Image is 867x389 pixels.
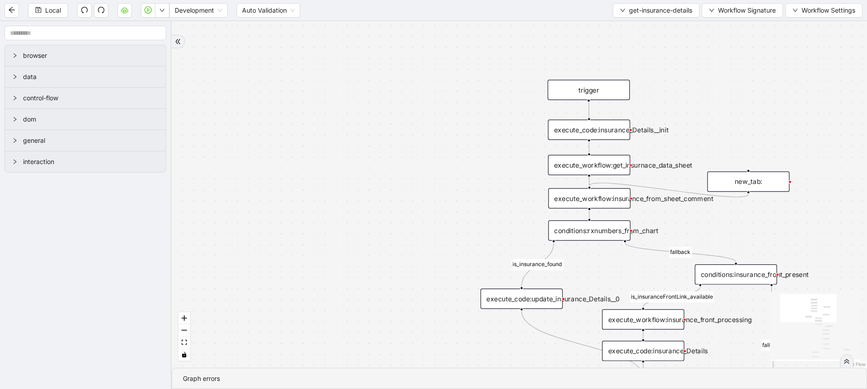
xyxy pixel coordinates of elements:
[548,220,630,241] div: conditions:rxnumbers_from_chart
[12,74,18,80] span: right
[718,5,776,15] span: Workflow Signature
[8,6,15,14] span: arrow-left
[589,183,748,197] g: Edge from new_tab: to execute_workflow:insurance_from_sheet_comment
[707,172,789,192] div: new_tab:
[802,5,855,15] span: Workflow Settings
[602,341,684,361] div: execute_code:insurance_Details
[12,53,18,58] span: right
[5,45,166,66] div: browser
[159,8,165,13] span: down
[81,6,88,14] span: undo
[12,159,18,164] span: right
[613,3,699,18] button: downget-insurance-details
[77,3,92,18] button: undo
[548,188,630,209] div: execute_workflow:insurance_from_sheet_comment
[630,287,714,307] g: Edge from conditions:insurance_front_present to execute_workflow:insurance_front_processing
[12,138,18,143] span: right
[629,5,692,15] span: get-insurance-details
[548,155,630,175] div: execute_workflow:get_insurnace_data_sheet
[548,80,630,100] div: trigger
[792,8,798,13] span: down
[23,157,158,167] span: interaction
[548,120,630,140] div: execute_code:insurance_Details__init
[695,264,777,285] div: conditions:insurance_front_present
[589,178,590,186] g: Edge from execute_workflow:get_insurnace_data_sheet to execute_workflow:insurance_from_sheet_comment
[155,3,169,18] button: down
[12,117,18,122] span: right
[480,289,563,309] div: execute_code:update_insurance_Details__0
[178,312,190,324] button: zoom in
[178,349,190,361] button: toggle interactivity
[35,7,42,13] span: save
[842,361,866,367] a: React Flow attribution
[178,324,190,337] button: zoom out
[643,363,644,379] g: Edge from execute_code:insurance_Details to conditions:is_insurance_data_present
[242,4,295,17] span: Auto Validation
[844,358,850,365] span: double-right
[785,3,862,18] button: downWorkflow Settings
[5,3,19,18] button: arrow-left
[175,4,222,17] span: Development
[121,6,128,14] span: cloud-server
[602,309,684,330] div: execute_workflow:insurance_front_processing
[5,88,166,108] div: control-flow
[23,51,158,61] span: browser
[12,95,18,101] span: right
[5,66,166,87] div: data
[183,374,856,384] div: Graph errors
[23,72,158,82] span: data
[512,243,564,286] g: Edge from conditions:rxnumbers_from_chart to execute_code:update_insurance_Details__0
[5,151,166,172] div: interaction
[5,109,166,130] div: dom
[98,6,105,14] span: redo
[117,3,132,18] button: cloud-server
[141,3,155,18] button: play-circle
[45,5,61,15] span: Local
[625,243,736,262] g: Edge from conditions:rxnumbers_from_chart to conditions:insurance_front_present
[709,8,714,13] span: down
[5,130,166,151] div: general
[94,3,108,18] button: redo
[28,3,68,18] button: saveLocal
[144,6,152,14] span: play-circle
[175,38,181,45] span: double-right
[702,3,783,18] button: downWorkflow Signature
[23,136,158,145] span: general
[620,8,625,13] span: down
[522,311,644,379] g: Edge from execute_code:update_insurance_Details__0 to conditions:is_insurance_data_present
[23,114,158,124] span: dom
[178,337,190,349] button: fit view
[23,93,158,103] span: control-flow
